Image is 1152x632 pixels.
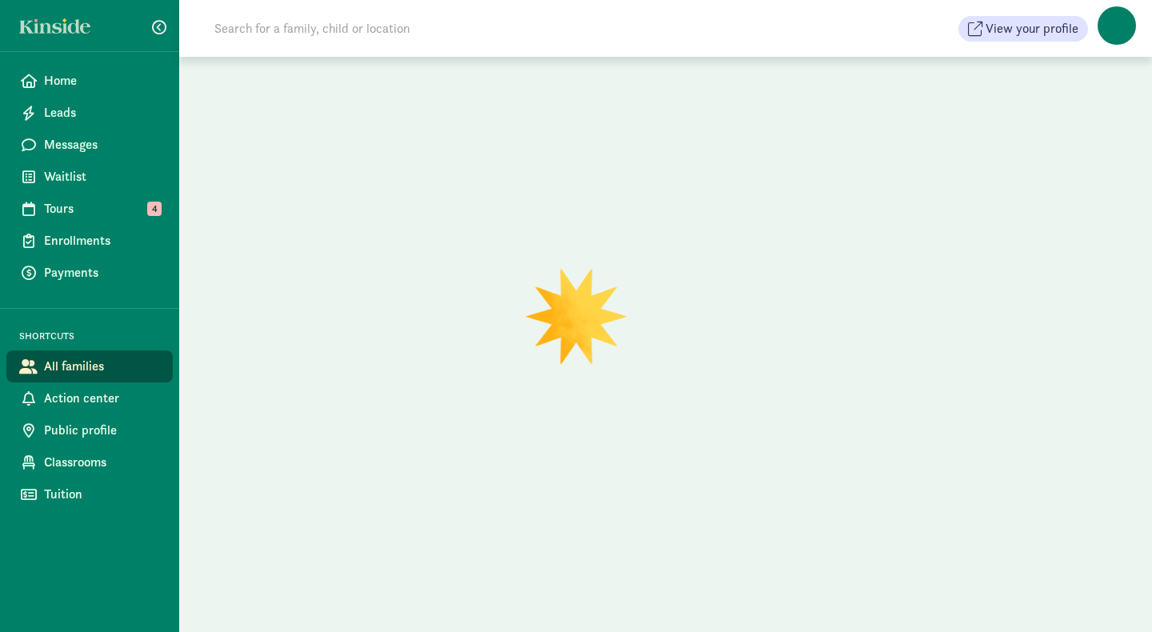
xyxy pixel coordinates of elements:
[986,19,1078,38] span: View your profile
[6,193,173,225] a: Tours 4
[44,357,160,376] span: All families
[44,421,160,440] span: Public profile
[958,16,1088,42] button: View your profile
[6,446,173,478] a: Classrooms
[6,129,173,161] a: Messages
[205,13,654,45] input: Search for a family, child or location
[6,257,173,289] a: Payments
[44,389,160,408] span: Action center
[44,485,160,504] span: Tuition
[44,71,160,90] span: Home
[44,167,160,186] span: Waitlist
[44,135,160,154] span: Messages
[44,103,160,122] span: Leads
[6,478,173,510] a: Tuition
[6,161,173,193] a: Waitlist
[6,97,173,129] a: Leads
[6,350,173,382] a: All families
[44,453,160,472] span: Classrooms
[6,414,173,446] a: Public profile
[44,263,160,282] span: Payments
[6,382,173,414] a: Action center
[44,231,160,250] span: Enrollments
[44,199,160,218] span: Tours
[147,202,162,216] span: 4
[6,65,173,97] a: Home
[6,225,173,257] a: Enrollments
